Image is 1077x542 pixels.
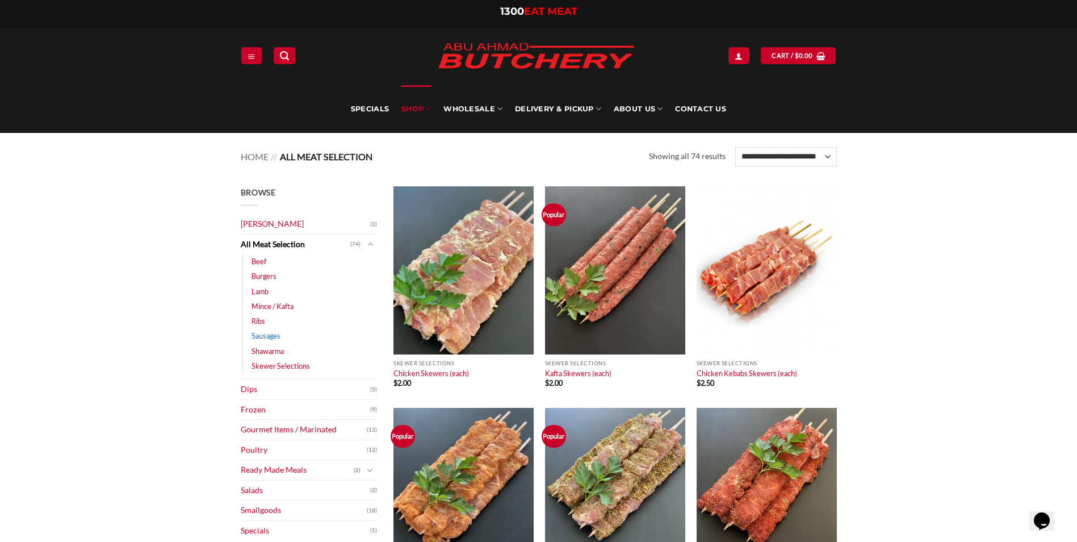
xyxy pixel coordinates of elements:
[697,369,797,378] a: Chicken Kebabs Skewers (each)
[370,522,377,539] span: (1)
[545,186,685,355] img: Kafta Skewers
[697,378,714,387] bdi: 2.50
[241,187,276,197] span: Browse
[401,85,431,133] a: SHOP
[350,236,361,253] span: (74)
[515,85,601,133] a: Delivery & Pickup
[370,216,377,233] span: (2)
[241,420,367,440] a: Gourmet Items / Marinated
[241,481,370,501] a: Salads
[428,35,644,78] img: Abu Ahmad Butchery
[370,381,377,398] span: (5)
[393,186,534,355] img: Chicken Skewers
[393,378,411,387] bdi: 2.00
[697,360,837,366] p: Skewer Selections
[252,328,280,343] a: Sausages
[524,5,577,18] span: EAT MEAT
[443,85,502,133] a: Wholesale
[274,47,295,64] a: Search
[649,150,726,163] p: Showing all 74 results
[728,47,749,64] a: Login
[354,462,361,479] span: (2)
[545,360,685,366] p: Skewer Selections
[363,238,377,251] button: Toggle
[241,235,350,255] a: All Meat Selection
[241,460,354,480] a: Ready Made Meals
[367,502,377,519] span: (18)
[772,51,812,61] span: Cart /
[241,380,370,399] a: Dips
[761,47,836,64] a: View cart
[393,369,469,378] a: Chicken Skewers (each)
[367,441,377,458] span: (12)
[697,186,837,355] img: Chicken Kebabs Skewers
[697,378,701,387] span: $
[363,464,377,477] button: Toggle
[675,85,726,133] a: Contact Us
[252,358,310,373] a: Skewer Selections
[252,299,294,314] a: Mince / Kafta
[241,214,370,234] a: [PERSON_NAME]
[500,5,577,18] a: 1300EAT MEAT
[271,151,277,162] span: //
[241,47,262,64] a: Menu
[252,254,266,269] a: Beef
[367,422,377,439] span: (13)
[370,401,377,418] span: (9)
[545,378,549,387] span: $
[252,314,265,328] a: Ribs
[252,269,276,283] a: Burgers
[370,482,377,499] span: (2)
[280,151,372,162] span: All Meat Selection
[241,400,370,420] a: Frozen
[351,85,389,133] a: Specials
[241,501,367,520] a: Smallgoods
[241,521,370,541] a: Specials
[545,369,611,378] a: Kafta Skewers (each)
[795,51,799,61] span: $
[500,5,524,18] span: 1300
[735,147,836,166] select: Shop order
[795,52,813,59] bdi: 0.00
[241,440,367,460] a: Poultry
[393,378,397,387] span: $
[545,378,563,387] bdi: 2.00
[252,344,284,358] a: Shawarma
[252,284,269,299] a: Lamb
[1029,497,1066,531] iframe: chat widget
[393,360,534,366] p: Skewer Selections
[614,85,663,133] a: About Us
[241,151,269,162] a: Home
